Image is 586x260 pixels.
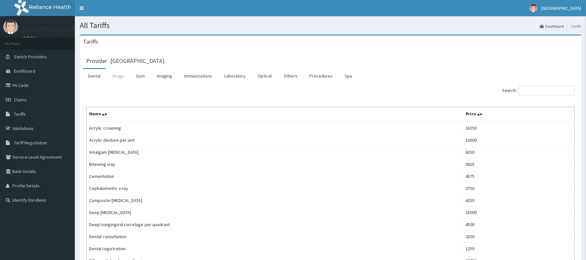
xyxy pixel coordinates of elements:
td: 3750 [463,182,574,195]
a: Spa [339,69,357,83]
a: Drugs [107,69,129,83]
td: Dental registration [87,243,463,255]
td: 4500 [463,219,574,231]
td: Composite [MEDICAL_DATA] [87,195,463,207]
input: Search: [519,86,575,95]
h1: All Tariffs [80,21,581,30]
td: Acrylic crowning [87,122,463,134]
td: Deep/sungingival curretage per quadrant [87,219,463,231]
span: Switch Providers [14,54,47,60]
a: Online [23,36,38,40]
th: Name [87,107,463,122]
td: Dental consultation [87,231,463,243]
td: 1250 [463,243,574,255]
td: 15000 [463,207,574,219]
td: 16250 [463,122,574,134]
a: Immunizations [179,69,217,83]
td: 2500 [463,231,574,243]
span: Dashboard [14,68,35,74]
img: User Image [3,20,18,34]
a: Procedures [304,69,338,83]
td: Bitewing xray [87,158,463,170]
span: Tariffs [14,111,26,117]
span: [GEOGRAPHIC_DATA] [541,5,581,11]
td: 6250 [463,146,574,158]
a: Dashboard [540,23,564,29]
td: 5625 [463,158,574,170]
td: Cephalometric x-ray [87,182,463,195]
span: Tariff Negotiation [14,140,47,146]
th: Price [463,107,574,122]
td: Cementation [87,170,463,182]
li: Tariffs [565,23,581,29]
td: 10000 [463,134,574,146]
td: Acrylic denture per unit [87,134,463,146]
td: Amalgam [MEDICAL_DATA] [87,146,463,158]
a: Gym [131,69,150,83]
img: User Image [529,4,538,12]
td: 6250 [463,195,574,207]
a: Imaging [152,69,177,83]
h3: Tariffs [83,39,98,45]
a: Optical [252,69,277,83]
span: Claims [14,97,27,103]
a: Others [279,69,303,83]
a: Laboratory [219,69,251,83]
label: Search: [502,86,575,95]
td: 4375 [463,170,574,182]
td: Deep [MEDICAL_DATA] [87,207,463,219]
a: Dental [83,69,106,83]
h3: Provider - [GEOGRAPHIC_DATA] [86,58,164,64]
p: [GEOGRAPHIC_DATA] [23,26,76,32]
